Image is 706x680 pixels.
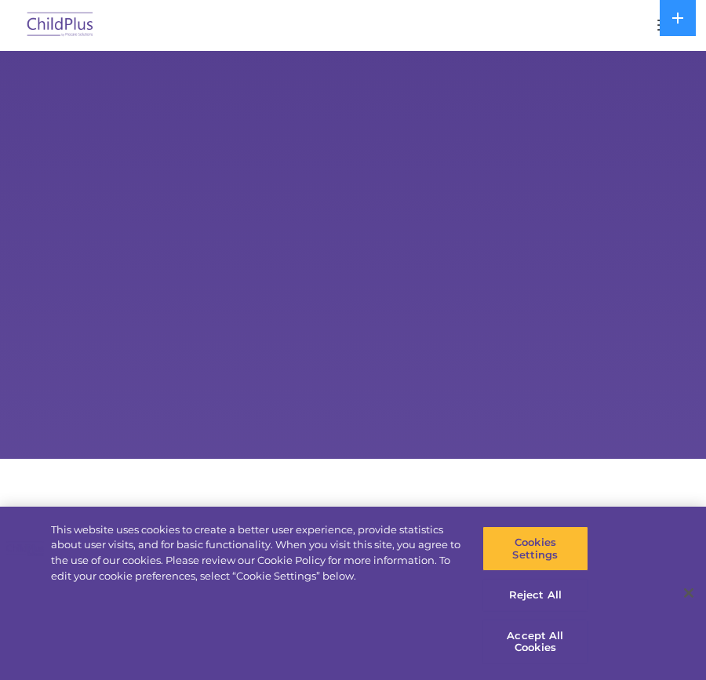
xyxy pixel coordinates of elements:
[482,579,588,612] button: Reject All
[51,522,461,584] div: This website uses cookies to create a better user experience, provide statistics about user visit...
[671,576,706,610] button: Close
[482,620,588,664] button: Accept All Cookies
[24,7,97,44] img: ChildPlus by Procare Solutions
[482,526,588,571] button: Cookies Settings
